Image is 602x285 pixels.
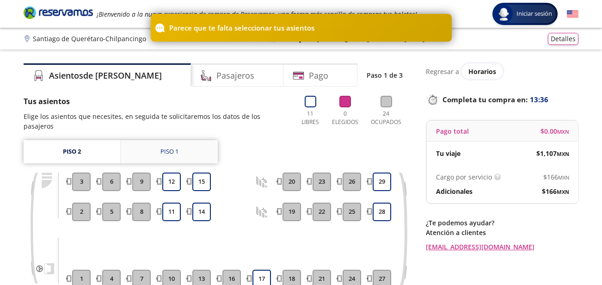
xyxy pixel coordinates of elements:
[313,203,331,221] button: 22
[567,8,578,20] button: English
[283,203,301,221] button: 19
[298,110,323,126] p: 11 Libres
[132,203,151,221] button: 8
[72,203,91,221] button: 2
[309,69,328,82] h4: Pago
[343,173,361,191] button: 26
[542,186,569,196] span: $ 166
[162,203,181,221] button: 11
[426,63,578,79] div: Regresar a ver horarios
[436,172,492,182] p: Cargo por servicio
[192,203,211,221] button: 14
[169,23,314,33] p: Parece que te falta seleccionar tus asientos
[97,10,417,19] em: ¡Bienvenido a la nueva experiencia de compra de Reservamos, una forma más sencilla de comprar tus...
[426,242,578,252] a: [EMAIL_ADDRESS][DOMAIN_NAME]
[72,173,91,191] button: 3
[558,174,569,181] small: MXN
[102,173,121,191] button: 6
[513,9,556,19] span: Iniciar sesión
[367,70,403,80] p: Paso 1 de 3
[426,228,578,237] p: Atención a clientes
[557,128,569,135] small: MXN
[283,173,301,191] button: 20
[543,172,569,182] span: $ 166
[541,126,569,136] span: $ 0.00
[373,173,391,191] button: 29
[426,93,578,106] p: Completa tu compra en :
[102,203,121,221] button: 5
[436,186,473,196] p: Adicionales
[24,140,120,163] a: Piso 2
[530,94,548,105] span: 13:36
[132,173,151,191] button: 9
[343,203,361,221] button: 25
[313,173,331,191] button: 23
[121,140,218,163] a: Piso 1
[160,147,178,156] div: Piso 1
[192,173,211,191] button: 15
[557,150,569,157] small: MXN
[373,203,391,221] button: 28
[24,96,289,107] p: Tus asientos
[548,231,593,276] iframe: Messagebird Livechat Widget
[49,69,162,82] h4: Asientos de [PERSON_NAME]
[557,188,569,195] small: MXN
[436,149,461,158] p: Tu viaje
[24,6,93,19] i: Brand Logo
[426,218,578,228] p: ¿Te podemos ayudar?
[24,6,93,22] a: Brand Logo
[24,112,289,131] p: Elige los asientos que necesites, en seguida te solicitaremos los datos de los pasajeros
[330,110,360,126] p: 0 Elegidos
[162,173,181,191] button: 12
[426,67,459,76] p: Regresar a
[468,67,496,76] span: Horarios
[216,69,254,82] h4: Pasajeros
[536,149,569,158] span: $ 1,107
[367,110,405,126] p: 24 Ocupados
[436,126,469,136] p: Pago total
